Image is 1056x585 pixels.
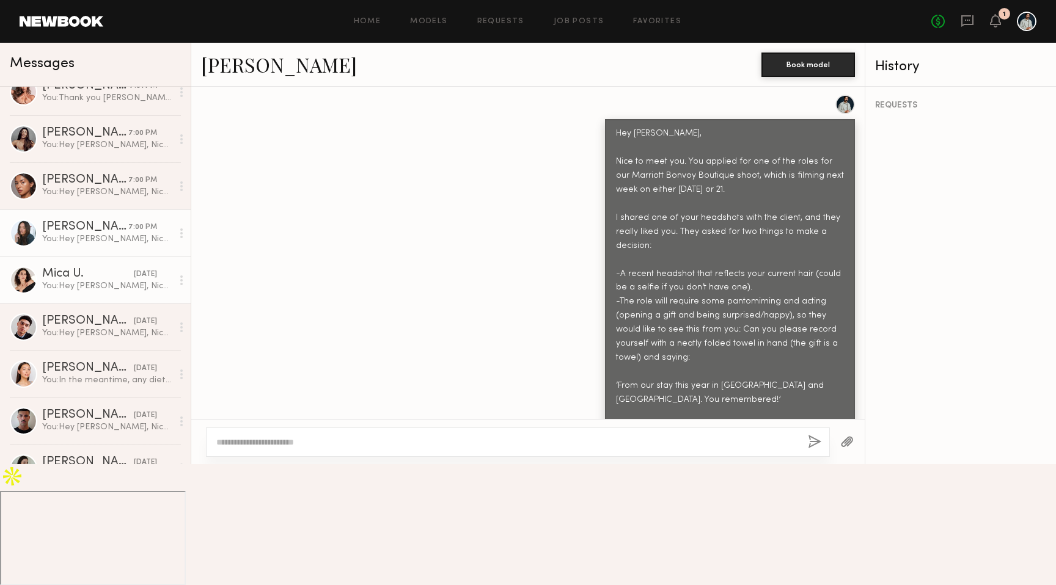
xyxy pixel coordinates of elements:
div: 7:00 PM [128,222,157,233]
div: [PERSON_NAME] [42,221,128,233]
div: [PERSON_NAME] [42,362,134,374]
div: [PERSON_NAME] [42,456,134,468]
div: [PERSON_NAME] [42,315,134,327]
a: Book model [761,59,855,69]
div: 1 [1003,11,1006,18]
div: [PERSON_NAME] [42,174,128,186]
a: Job Posts [554,18,604,26]
div: [PERSON_NAME] [42,127,128,139]
a: Requests [477,18,524,26]
div: REQUESTS [875,101,1046,110]
div: You: In the meantime, any dietary restrictions or allergies? [42,374,172,386]
div: Mica U. [42,268,134,280]
div: You: Hey [PERSON_NAME], Nice to meet you. You applied for one of the roles for our Marriott Bonvo... [42,327,172,339]
div: [PERSON_NAME] [42,409,134,421]
div: [DATE] [134,457,157,468]
div: You: Hey [PERSON_NAME], Nice to meet you. You applied for one of the roles for our Marriott Bonvo... [42,280,172,292]
div: Hey [PERSON_NAME], Nice to meet you. You applied for one of the roles for our Marriott Bonvoy Bou... [616,127,844,548]
div: History [875,60,1046,74]
div: 7:00 PM [128,175,157,186]
a: Favorites [633,18,681,26]
div: You: Hey [PERSON_NAME], Nice to meet you. You applied for one of the roles for our Marriott Bonvo... [42,421,172,433]
div: [DATE] [134,410,157,421]
span: Messages [10,57,75,71]
div: [DATE] [134,269,157,280]
a: Models [410,18,447,26]
div: [DATE] [134,363,157,374]
a: [PERSON_NAME] [201,51,357,78]
div: You: Hey [PERSON_NAME], Nice to meet you. You applied for one of the roles for our Marriott Bonvo... [42,139,172,151]
button: Book model [761,53,855,77]
div: You: Hey [PERSON_NAME], Nice to meet you. You applied for one of the roles for our Marriott Bonvo... [42,186,172,198]
div: 7:01 PM [130,81,157,92]
div: 7:00 PM [128,128,157,139]
div: You: Hey [PERSON_NAME], Nice to meet you. You applied for one of the roles for our Marriott Bonvo... [42,233,172,245]
div: You: Thank you [PERSON_NAME]! Looking forward to it [42,92,172,104]
a: Home [354,18,381,26]
div: [DATE] [134,316,157,327]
